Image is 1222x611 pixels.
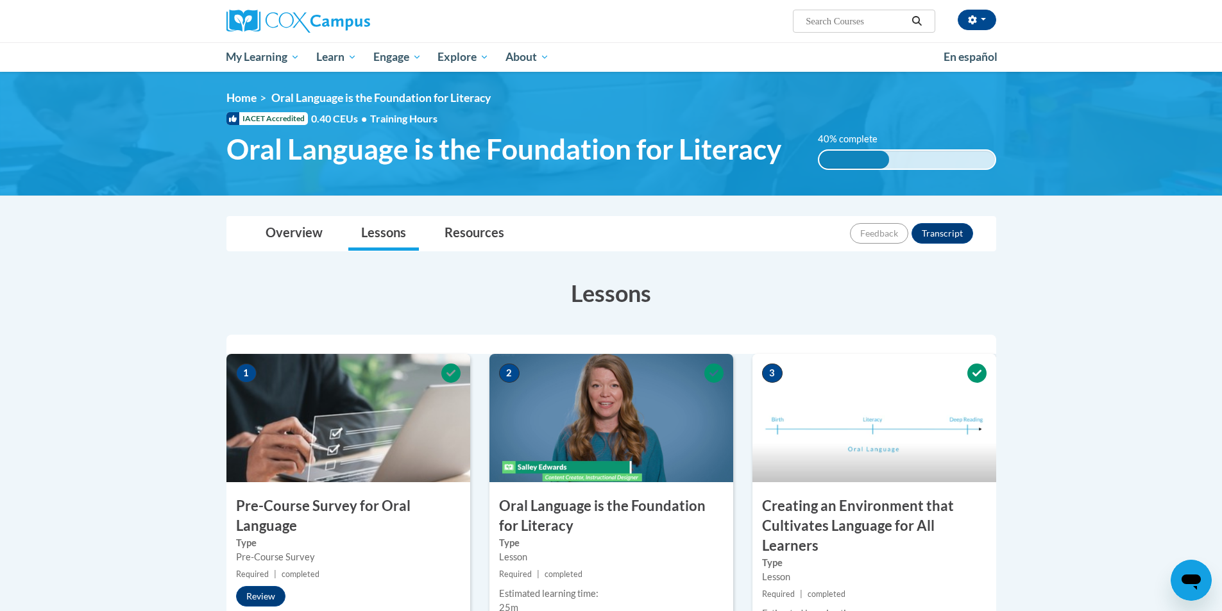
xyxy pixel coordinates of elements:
[505,49,549,65] span: About
[226,10,470,33] a: Cox Campus
[236,364,257,383] span: 1
[437,49,489,65] span: Explore
[236,586,285,607] button: Review
[316,49,357,65] span: Learn
[207,42,1015,72] div: Main menu
[365,42,430,72] a: Engage
[432,217,517,251] a: Resources
[818,132,892,146] label: 40% complete
[274,569,276,579] span: |
[429,42,497,72] a: Explore
[236,569,269,579] span: Required
[308,42,365,72] a: Learn
[218,42,309,72] a: My Learning
[373,49,421,65] span: Engage
[253,217,335,251] a: Overview
[226,49,300,65] span: My Learning
[1171,560,1212,601] iframe: Button to launch messaging window
[226,277,996,309] h3: Lessons
[499,569,532,579] span: Required
[348,217,419,251] a: Lessons
[808,589,845,599] span: completed
[282,569,319,579] span: completed
[499,550,724,564] div: Lesson
[762,364,783,383] span: 3
[226,496,470,536] h3: Pre-Course Survey for Oral Language
[499,364,520,383] span: 2
[850,223,908,244] button: Feedback
[271,91,491,105] span: Oral Language is the Foundation for Literacy
[489,496,733,536] h3: Oral Language is the Foundation for Literacy
[236,550,461,564] div: Pre-Course Survey
[226,112,308,125] span: IACET Accredited
[497,42,557,72] a: About
[944,50,997,63] span: En español
[226,354,470,482] img: Course Image
[762,556,987,570] label: Type
[311,112,370,126] span: 0.40 CEUs
[545,569,582,579] span: completed
[361,112,367,124] span: •
[370,112,437,124] span: Training Hours
[804,13,907,29] input: Search Courses
[226,132,781,166] span: Oral Language is the Foundation for Literacy
[762,589,795,599] span: Required
[236,536,461,550] label: Type
[935,44,1006,71] a: En español
[762,570,987,584] div: Lesson
[752,354,996,482] img: Course Image
[819,151,889,169] div: 40% complete
[800,589,802,599] span: |
[912,223,973,244] button: Transcript
[752,496,996,555] h3: Creating an Environment that Cultivates Language for All Learners
[958,10,996,30] button: Account Settings
[907,13,926,29] button: Search
[226,10,370,33] img: Cox Campus
[537,569,539,579] span: |
[226,91,257,105] a: Home
[489,354,733,482] img: Course Image
[499,536,724,550] label: Type
[499,587,724,601] div: Estimated learning time:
